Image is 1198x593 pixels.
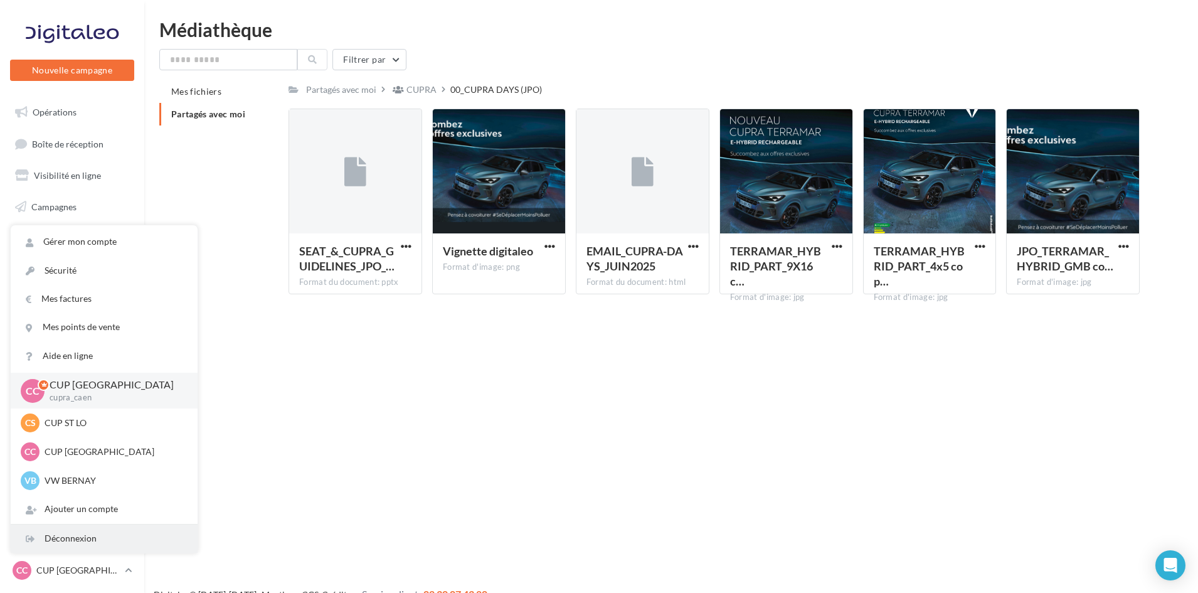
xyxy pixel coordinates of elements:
a: PLV et print personnalisable [8,319,137,356]
span: CC [26,383,40,398]
p: VW BERNAY [45,474,183,487]
div: Format d'image: jpg [730,292,842,303]
span: Boîte de réception [32,138,103,149]
div: Médiathèque [159,20,1183,39]
span: Vignette digitaleo [443,244,533,258]
span: CS [25,417,36,429]
div: 00_CUPRA DAYS (JPO) [450,83,542,96]
div: Format du document: pptx [299,277,411,288]
a: Campagnes DataOnDemand [8,360,137,397]
span: CC [24,446,36,458]
a: Visibilité en ligne [8,163,137,189]
a: Boîte de réception [8,131,137,158]
span: Opérations [33,107,77,117]
a: Aide en ligne [11,342,198,370]
div: Partagés avec moi [306,83,376,96]
a: Contacts [8,225,137,252]
div: Ajouter un compte [11,495,198,523]
p: CUP ST LO [45,417,183,429]
button: Nouvelle campagne [10,60,134,81]
span: TERRAMAR_HYBRID_PART_4x5 copie [874,244,965,288]
div: Format du document: html [586,277,699,288]
div: Déconnexion [11,525,198,553]
span: Partagés avec moi [171,109,245,119]
a: Gérer mon compte [11,228,198,256]
span: JPO_TERRAMAR_HYBRID_GMB copie [1017,244,1113,273]
a: Sécurité [11,257,198,285]
a: Calendrier [8,287,137,314]
a: Campagnes [8,194,137,220]
span: SEAT_&_CUPRA_GUIDELINES_JPO_2025 [299,244,395,273]
span: VB [24,474,36,487]
div: Format d'image: jpg [874,292,986,303]
span: CC [16,564,28,577]
p: CUP [GEOGRAPHIC_DATA] [45,446,183,458]
button: Filtrer par [332,49,406,70]
p: cupra_caen [50,392,178,403]
span: Campagnes [31,201,77,212]
div: Open Intercom Messenger [1155,550,1185,580]
span: EMAIL_CUPRA-DAYS_JUIN2025 [586,244,683,273]
a: CC CUP [GEOGRAPHIC_DATA] [10,558,134,582]
span: TERRAMAR_HYBRID_PART_9X16 copie [730,244,821,288]
div: CUPRA [406,83,437,96]
span: Mes fichiers [171,86,221,97]
a: Mes factures [11,285,198,313]
div: Format d'image: jpg [1017,277,1129,288]
span: Visibilité en ligne [34,170,101,181]
p: CUP [GEOGRAPHIC_DATA] [36,564,120,577]
a: Mes points de vente [11,313,198,341]
p: CUP [GEOGRAPHIC_DATA] [50,378,178,392]
div: Format d'image: png [443,262,555,273]
a: Opérations [8,99,137,126]
a: Médiathèque [8,256,137,282]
